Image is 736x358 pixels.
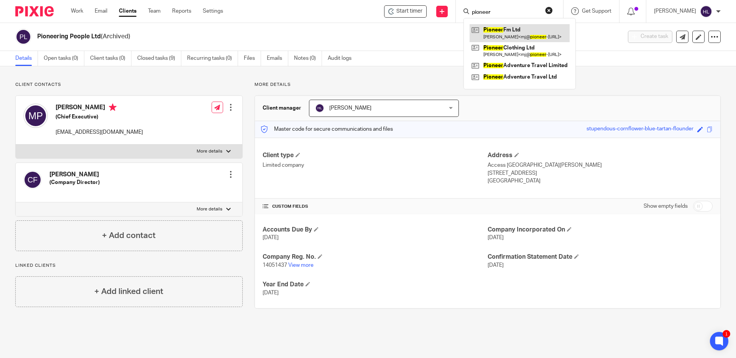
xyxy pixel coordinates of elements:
[263,281,488,289] h4: Year End Date
[263,226,488,234] h4: Accounts Due By
[628,31,672,43] button: Create task
[71,7,83,15] a: Work
[255,82,721,88] p: More details
[94,286,163,297] h4: + Add linked client
[23,103,48,128] img: svg%3E
[197,148,222,154] p: More details
[586,125,693,134] div: stupendous-cornflower-blue-tartan-flounder
[654,7,696,15] p: [PERSON_NAME]
[471,9,540,16] input: Search
[267,51,288,66] a: Emails
[488,263,504,268] span: [DATE]
[263,253,488,261] h4: Company Reg. No.
[244,51,261,66] a: Files
[263,161,488,169] p: Limited company
[488,151,713,159] h4: Address
[15,263,243,269] p: Linked clients
[261,125,393,133] p: Master code for secure communications and files
[488,226,713,234] h4: Company Incorporated On
[263,235,279,240] span: [DATE]
[700,5,712,18] img: svg%3E
[15,6,54,16] img: Pixie
[49,179,100,186] h5: (Company Director)
[15,29,31,45] img: svg%3E
[119,7,136,15] a: Clients
[56,128,143,136] p: [EMAIL_ADDRESS][DOMAIN_NAME]
[263,263,287,268] span: 14051437
[396,7,422,15] span: Start timer
[187,51,238,66] a: Recurring tasks (0)
[488,235,504,240] span: [DATE]
[263,204,488,210] h4: CUSTOM FIELDS
[384,5,427,18] div: Pioneering People Ltd (Archived)
[582,8,611,14] span: Get Support
[137,51,181,66] a: Closed tasks (9)
[56,113,143,121] h5: (Chief Executive)
[263,104,301,112] h3: Client manager
[488,161,713,169] p: Access [GEOGRAPHIC_DATA][PERSON_NAME]
[56,103,143,113] h4: [PERSON_NAME]
[263,290,279,296] span: [DATE]
[723,330,730,338] div: 1
[172,7,191,15] a: Reports
[288,263,314,268] a: View more
[294,51,322,66] a: Notes (0)
[488,253,713,261] h4: Confirmation Statement Date
[102,230,156,241] h4: + Add contact
[644,202,688,210] label: Show empty fields
[37,33,501,41] h2: Pioneering People Ltd
[15,82,243,88] p: Client contacts
[545,7,553,14] button: Clear
[488,177,713,185] p: [GEOGRAPHIC_DATA]
[315,103,324,113] img: svg%3E
[148,7,161,15] a: Team
[329,105,371,111] span: [PERSON_NAME]
[488,169,713,177] p: [STREET_ADDRESS]
[44,51,84,66] a: Open tasks (0)
[15,51,38,66] a: Details
[109,103,117,111] i: Primary
[263,151,488,159] h4: Client type
[328,51,357,66] a: Audit logs
[49,171,100,179] h4: [PERSON_NAME]
[90,51,131,66] a: Client tasks (0)
[203,7,223,15] a: Settings
[95,7,107,15] a: Email
[197,206,222,212] p: More details
[101,33,130,39] span: (Archived)
[23,171,42,189] img: svg%3E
